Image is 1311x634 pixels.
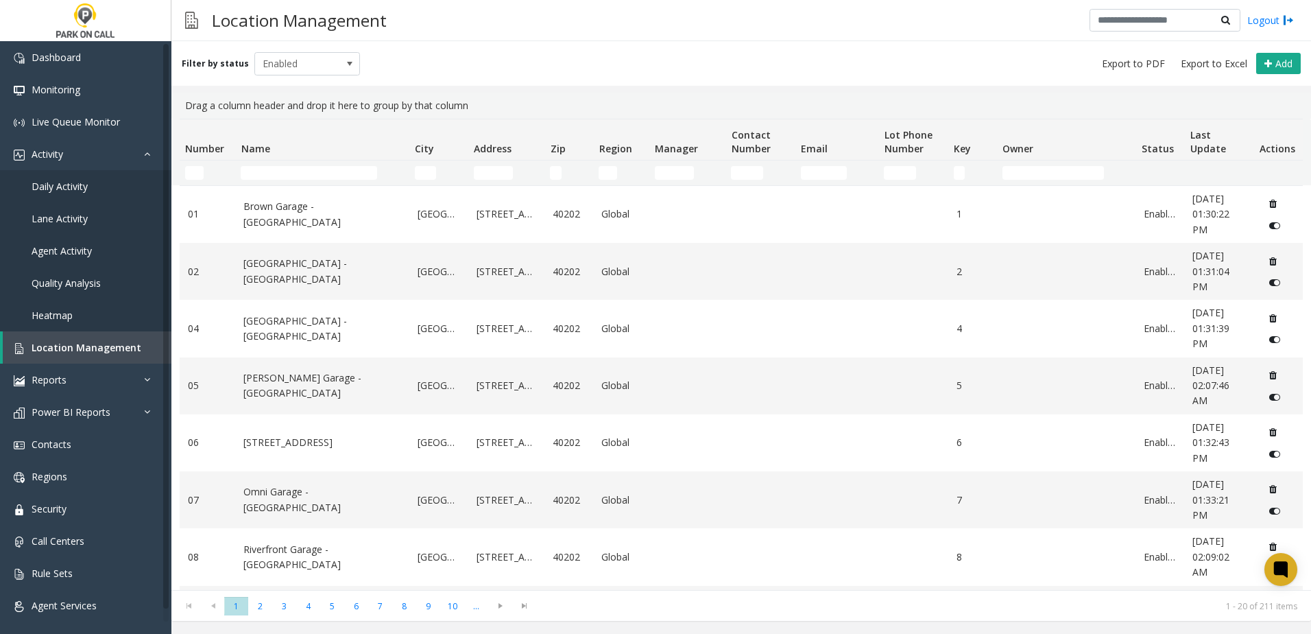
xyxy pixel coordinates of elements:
button: Delete [1262,307,1284,329]
span: Monitoring [32,83,80,96]
td: Manager Filter [649,161,726,185]
span: Enabled [255,53,339,75]
a: [DATE] 01:33:21 PM [1192,477,1245,523]
a: Omni Garage - [GEOGRAPHIC_DATA] [243,484,401,515]
button: Disable [1262,557,1288,579]
a: [GEOGRAPHIC_DATA] [418,493,460,508]
a: 40202 [553,264,585,279]
a: [STREET_ADDRESS] [477,378,537,393]
span: Reports [32,373,67,386]
button: Disable [1262,443,1288,465]
button: Delete [1262,250,1284,272]
img: pageIcon [185,3,198,37]
a: [GEOGRAPHIC_DATA] - [GEOGRAPHIC_DATA] [243,256,401,287]
a: 02 [188,264,227,279]
span: Add [1275,57,1292,70]
td: Actions Filter [1254,161,1303,185]
a: [GEOGRAPHIC_DATA] [418,264,460,279]
span: [DATE] 01:31:04 PM [1192,249,1229,293]
span: [DATE] 01:30:22 PM [1192,192,1229,236]
input: Lot Phone Number Filter [884,166,916,180]
input: City Filter [415,166,437,180]
img: 'icon' [14,440,25,451]
a: [STREET_ADDRESS] [477,264,537,279]
a: [GEOGRAPHIC_DATA] [418,207,460,222]
img: 'icon' [14,537,25,548]
button: Delete [1262,193,1284,215]
span: [DATE] 01:33:21 PM [1192,478,1229,521]
span: Go to the next page [488,596,512,615]
button: Disable [1262,386,1288,408]
td: Last Update Filter [1184,161,1253,185]
span: Heatmap [32,309,73,322]
span: Security [32,502,67,515]
a: [DATE] 01:30:22 PM [1192,191,1245,237]
span: Contact Number [732,128,771,155]
span: Address [474,142,512,155]
a: [STREET_ADDRESS] [477,435,537,450]
span: Page 8 [392,597,416,615]
a: [STREET_ADDRESS] [477,550,537,565]
a: 4 [957,321,989,336]
a: Enabled [1144,435,1176,450]
td: Owner Filter [997,161,1136,185]
a: Enabled [1144,264,1176,279]
span: Page 1 [224,597,248,615]
a: 1 [957,207,989,222]
span: Export to Excel [1181,57,1247,71]
td: City Filter [409,161,468,185]
button: Disable [1262,215,1288,237]
a: [STREET_ADDRESS] [477,493,537,508]
a: Enabled [1144,378,1176,393]
span: Page 10 [440,597,464,615]
a: [DATE] 02:09:02 AM [1192,534,1245,580]
td: Region Filter [593,161,649,185]
input: Name Filter [241,166,377,180]
a: 5 [957,378,989,393]
label: Filter by status [182,58,249,70]
span: Email [801,142,828,155]
span: Page 9 [416,597,440,615]
a: 40202 [553,207,585,222]
span: Activity [32,148,63,161]
input: Manager Filter [655,166,694,180]
a: [DATE] 01:31:04 PM [1192,248,1245,294]
span: Number [185,142,224,155]
button: Delete [1262,364,1284,386]
span: Page 5 [320,597,344,615]
a: 40202 [553,493,585,508]
img: 'icon' [14,150,25,161]
td: Key Filter [948,161,997,185]
a: Global [601,493,640,508]
span: Page 3 [272,597,296,615]
span: Page 4 [296,597,320,615]
span: Export to PDF [1102,57,1165,71]
span: Quality Analysis [32,277,101,290]
input: Zip Filter [550,166,562,180]
span: Live Queue Monitor [32,115,120,128]
a: [STREET_ADDRESS] [477,321,537,336]
span: Go to the last page [515,600,533,611]
a: Global [601,550,640,565]
img: 'icon' [14,375,25,386]
a: Enabled [1144,321,1176,336]
kendo-pager-info: 1 - 20 of 211 items [544,600,1297,612]
a: Brown Garage - [GEOGRAPHIC_DATA] [243,199,401,230]
button: Delete [1262,535,1284,557]
span: [DATE] 01:31:39 PM [1192,306,1229,350]
span: Contacts [32,438,71,451]
button: Export to Excel [1175,54,1253,73]
span: Last Update [1190,128,1226,155]
span: Page 11 [464,597,488,615]
img: 'icon' [14,117,25,128]
td: Contact Number Filter [725,161,795,185]
span: Page 6 [344,597,368,615]
img: 'icon' [14,504,25,515]
span: Daily Activity [32,180,88,193]
a: Global [601,435,640,450]
a: Riverfront Garage - [GEOGRAPHIC_DATA] [243,542,401,573]
span: Agent Activity [32,244,92,257]
span: Lot Phone Number [885,128,933,155]
a: 06 [188,435,227,450]
a: Global [601,207,640,222]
